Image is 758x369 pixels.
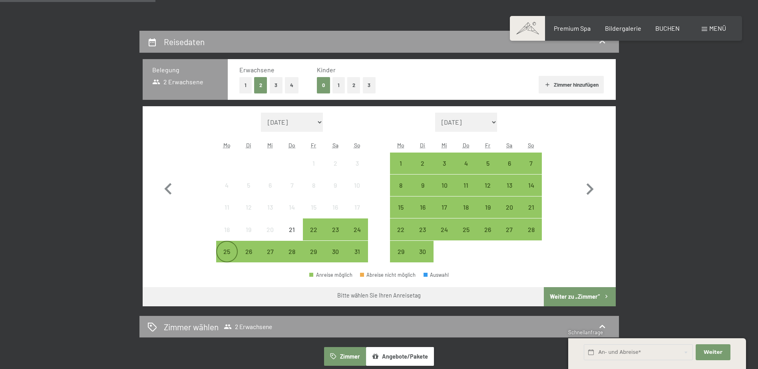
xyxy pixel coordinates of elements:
div: 29 [391,248,411,268]
div: 7 [521,160,541,180]
div: Anreise möglich [520,175,542,196]
div: Mon Sep 15 2025 [390,196,412,218]
button: 2 [254,77,267,93]
div: Anreise möglich [412,241,434,262]
div: 18 [217,226,237,246]
abbr: Samstag [506,142,512,149]
div: Mon Sep 08 2025 [390,175,412,196]
div: Anreise nicht möglich [346,196,368,218]
div: 4 [217,182,237,202]
div: Wed Aug 20 2025 [259,218,281,240]
div: Anreise möglich [390,175,412,196]
div: 27 [499,226,519,246]
abbr: Donnerstag [288,142,295,149]
div: 11 [456,182,476,202]
div: Anreise möglich [390,241,412,262]
button: Weiter [696,344,730,361]
div: Anreise nicht möglich [259,175,281,196]
button: 4 [285,77,298,93]
div: 17 [434,204,454,224]
div: Anreise nicht möglich [303,153,324,174]
div: Thu Sep 25 2025 [455,218,477,240]
div: Fri Aug 22 2025 [303,218,324,240]
div: Anreise nicht möglich [346,153,368,174]
div: 8 [391,182,411,202]
div: Anreise nicht möglich [238,196,259,218]
abbr: Samstag [332,142,338,149]
div: Anreise nicht möglich [216,175,238,196]
button: Nächster Monat [578,113,601,263]
div: Sun Sep 28 2025 [520,218,542,240]
div: Anreise nicht möglich [259,196,281,218]
div: Sat Aug 09 2025 [324,175,346,196]
div: Sun Aug 10 2025 [346,175,368,196]
div: 14 [282,204,302,224]
a: Premium Spa [554,24,591,32]
div: Anreise nicht möglich [303,175,324,196]
div: 23 [325,226,345,246]
h2: Reisedaten [164,37,205,47]
button: 1 [239,77,252,93]
div: 5 [477,160,497,180]
div: Thu Aug 21 2025 [281,218,303,240]
div: Anreise nicht möglich [324,196,346,218]
div: Anreise möglich [346,218,368,240]
div: 21 [282,226,302,246]
div: Anreise möglich [434,175,455,196]
div: Sat Sep 20 2025 [499,196,520,218]
div: Anreise nicht möglich [281,196,303,218]
div: 30 [413,248,433,268]
button: Zimmer [324,347,366,365]
div: 12 [239,204,259,224]
div: Anreise möglich [455,196,477,218]
div: Tue Sep 09 2025 [412,175,434,196]
div: 24 [347,226,367,246]
div: Anreise möglich [390,196,412,218]
div: 12 [477,182,497,202]
div: 1 [304,160,324,180]
button: 3 [363,77,376,93]
div: Anreise möglich [477,153,498,174]
div: Mon Aug 25 2025 [216,241,238,262]
a: BUCHEN [655,24,680,32]
div: Thu Aug 28 2025 [281,241,303,262]
div: Wed Sep 03 2025 [434,153,455,174]
abbr: Mittwoch [442,142,447,149]
div: 24 [434,226,454,246]
div: 9 [413,182,433,202]
div: Thu Sep 18 2025 [455,196,477,218]
div: Anreise möglich [477,196,498,218]
div: 4 [456,160,476,180]
div: 13 [260,204,280,224]
div: Fri Aug 15 2025 [303,196,324,218]
div: 29 [304,248,324,268]
div: Mon Sep 29 2025 [390,241,412,262]
div: Sat Sep 06 2025 [499,153,520,174]
div: Anreise möglich [434,196,455,218]
div: Anreise möglich [477,175,498,196]
div: 9 [325,182,345,202]
div: Sat Aug 30 2025 [324,241,346,262]
div: Tue Aug 05 2025 [238,175,259,196]
div: 6 [499,160,519,180]
div: 11 [217,204,237,224]
div: Wed Aug 13 2025 [259,196,281,218]
div: Tue Sep 16 2025 [412,196,434,218]
div: Anreise möglich [412,153,434,174]
span: Weiter [704,349,722,356]
div: Tue Aug 19 2025 [238,218,259,240]
div: Anreise möglich [303,218,324,240]
div: 13 [499,182,519,202]
div: Fri Sep 26 2025 [477,218,498,240]
div: 8 [304,182,324,202]
div: 28 [521,226,541,246]
span: 2 Erwachsene [152,77,204,86]
div: 2 [325,160,345,180]
div: Anreise nicht möglich [324,175,346,196]
div: 17 [347,204,367,224]
a: Bildergalerie [605,24,641,32]
abbr: Freitag [311,142,316,149]
div: Anreise möglich [477,218,498,240]
div: Bitte wählen Sie Ihren Anreisetag [337,292,421,300]
div: Anreise möglich [455,175,477,196]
